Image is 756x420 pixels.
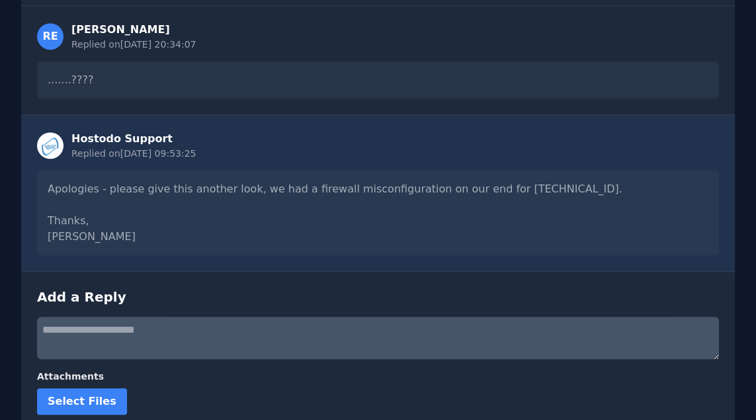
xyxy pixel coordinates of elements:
span: Select Files [48,395,116,407]
div: Apologies - please give this another look, we had a firewall misconfiguration on our end for [TEC... [37,171,719,255]
h3: Add a Reply [37,288,719,306]
div: Replied on [DATE] 09:53:25 [71,147,196,160]
div: Replied on [DATE] 20:34:07 [71,38,196,51]
div: Hostodo Support [71,131,196,147]
label: Attachments [37,370,719,383]
div: RE [37,23,63,50]
div: .......???? [37,62,719,99]
img: Staff [37,132,63,159]
div: [PERSON_NAME] [71,22,196,38]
